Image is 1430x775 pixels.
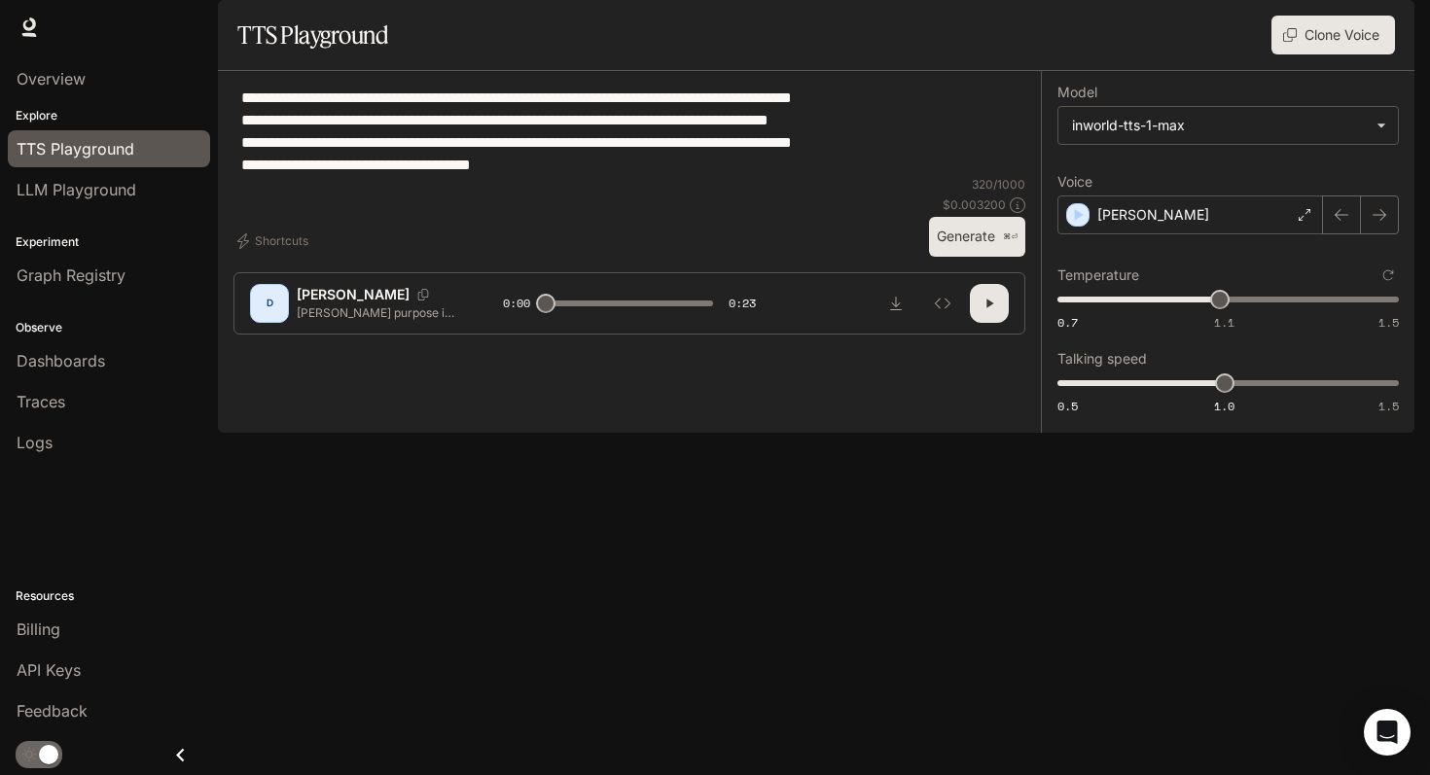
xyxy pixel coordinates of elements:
button: Shortcuts [233,226,316,257]
div: Open Intercom Messenger [1364,709,1411,756]
h1: TTS Playground [237,16,388,54]
div: inworld-tts-1-max [1058,107,1398,144]
span: 0:00 [503,294,530,313]
p: $ 0.003200 [943,196,1006,213]
span: 1.1 [1214,314,1234,331]
button: Copy Voice ID [410,289,437,300]
p: [PERSON_NAME] purpose is to convince teachers and scholars to stop teaching code-switching as the... [297,304,456,321]
p: ⌘⏎ [1003,231,1018,243]
span: 0:23 [729,294,756,313]
div: D [254,288,285,319]
p: [PERSON_NAME] [1097,205,1209,225]
span: 1.5 [1378,314,1399,331]
button: Generate⌘⏎ [929,217,1025,257]
span: 1.5 [1378,398,1399,414]
p: Model [1057,86,1097,99]
p: Voice [1057,175,1092,189]
button: Reset to default [1377,264,1399,286]
p: Temperature [1057,268,1139,282]
span: 0.5 [1057,398,1078,414]
div: inworld-tts-1-max [1072,116,1367,135]
p: Talking speed [1057,352,1147,366]
span: 1.0 [1214,398,1234,414]
p: [PERSON_NAME] [297,285,410,304]
p: 320 / 1000 [972,176,1025,193]
span: 0.7 [1057,314,1078,331]
button: Inspect [923,284,962,323]
button: Download audio [876,284,915,323]
button: Clone Voice [1271,16,1395,54]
